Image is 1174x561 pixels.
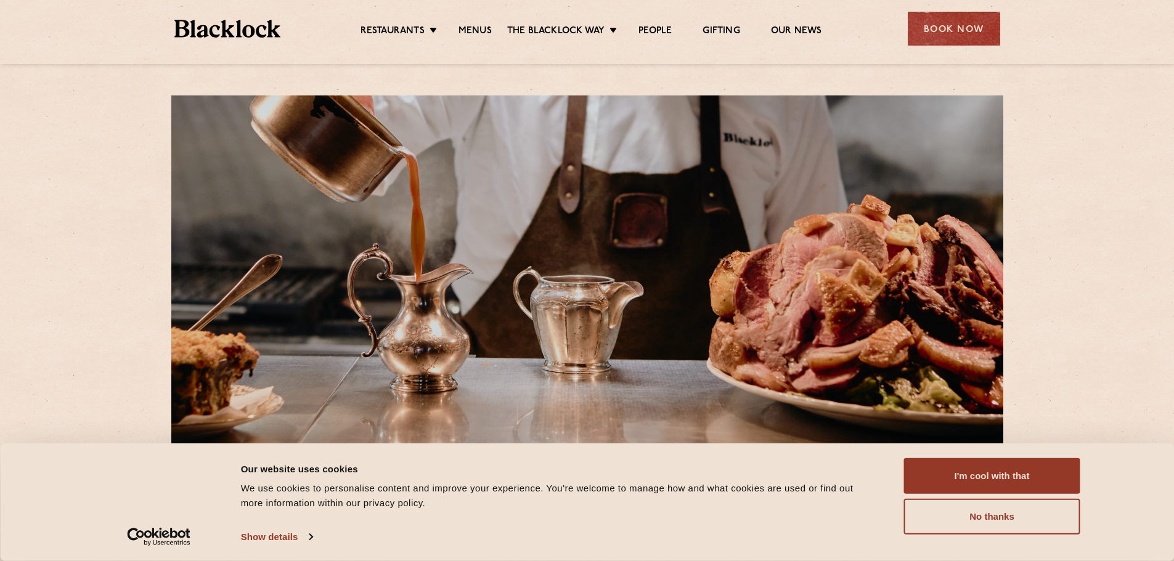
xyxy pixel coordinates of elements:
[507,25,605,39] a: The Blacklock Way
[908,12,1000,46] div: Book Now
[703,25,740,39] a: Gifting
[459,25,492,39] a: Menus
[904,458,1080,494] button: I'm cool with that
[904,499,1080,535] button: No thanks
[174,20,281,38] img: BL_Textured_Logo-footer-cropped.svg
[361,25,425,39] a: Restaurants
[241,481,876,511] div: We use cookies to personalise content and improve your experience. You're welcome to manage how a...
[638,25,672,39] a: People
[241,528,312,546] a: Show details
[105,528,213,546] a: Usercentrics Cookiebot - opens in a new window
[771,25,822,39] a: Our News
[241,461,876,476] div: Our website uses cookies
